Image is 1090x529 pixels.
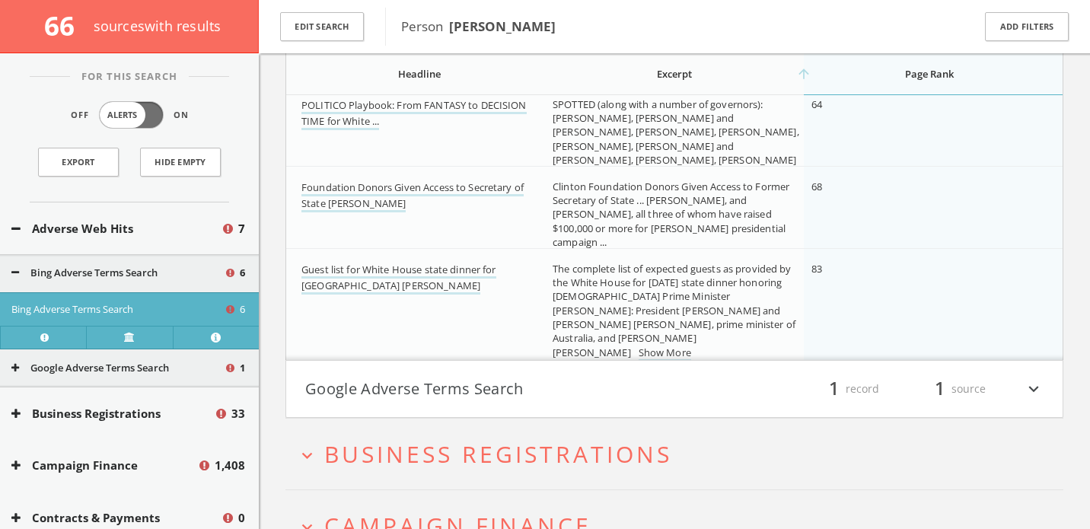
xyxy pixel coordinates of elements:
[928,375,951,402] span: 1
[811,97,822,111] span: 64
[905,67,954,81] span: Page Rank
[240,361,245,376] span: 1
[71,109,89,122] span: Off
[553,262,795,359] span: The complete list of expected guests as provided by the White House for [DATE] state dinner honor...
[301,98,527,130] a: POLITICO Playbook: From FANTASY to DECISION TIME for White ...
[238,509,245,527] span: 0
[11,266,224,281] button: Bing Adverse Terms Search
[553,97,799,180] span: SPOTTED (along with a number of governors): [PERSON_NAME], [PERSON_NAME] and [PERSON_NAME], [PERS...
[44,8,88,43] span: 66
[553,180,789,249] span: Clinton Foundation Donors Given Access to Former Secretary of State ... [PERSON_NAME], and [PERSO...
[811,180,822,193] span: 68
[985,12,1069,42] button: Add Filters
[86,326,172,349] a: Verify at source
[811,262,822,276] span: 83
[639,346,691,362] a: Show More
[231,405,245,422] span: 33
[38,148,119,177] a: Export
[788,376,879,402] div: record
[11,457,197,474] button: Campaign Finance
[238,220,245,237] span: 7
[449,18,556,35] b: [PERSON_NAME]
[11,302,224,317] button: Bing Adverse Terms Search
[657,67,692,81] span: Excerpt
[301,263,496,295] a: Guest list for White House state dinner for [GEOGRAPHIC_DATA] [PERSON_NAME]
[796,66,811,81] i: arrow_upward
[11,220,221,237] button: Adverse Web Hits
[894,376,986,402] div: source
[280,12,364,42] button: Edit Search
[174,109,189,122] span: On
[240,302,245,317] span: 6
[324,438,672,470] span: Business Registrations
[305,376,674,402] button: Google Adverse Terms Search
[822,375,846,402] span: 1
[401,18,556,35] span: Person
[70,69,189,84] span: For This Search
[297,441,1063,467] button: expand_moreBusiness Registrations
[11,361,224,376] button: Google Adverse Terms Search
[140,148,221,177] button: Hide Empty
[11,405,214,422] button: Business Registrations
[94,17,222,35] span: source s with results
[398,67,441,81] span: Headline
[11,509,221,527] button: Contracts & Payments
[240,266,245,281] span: 6
[215,457,245,474] span: 1,408
[301,180,524,212] a: Foundation Donors Given Access to Secretary of State [PERSON_NAME]
[297,445,317,466] i: expand_more
[1024,376,1044,402] i: expand_more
